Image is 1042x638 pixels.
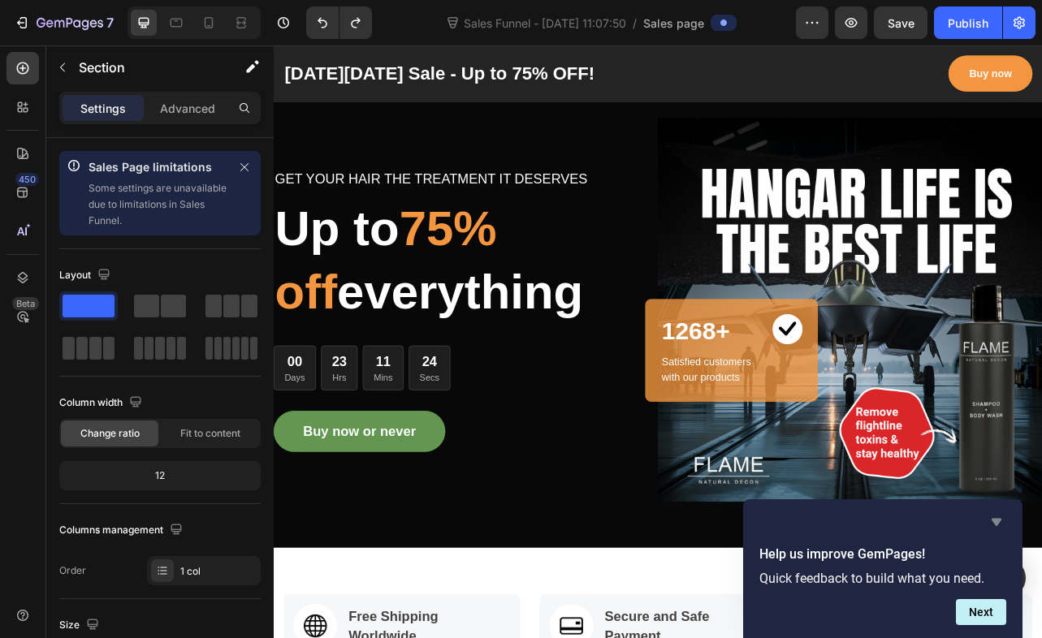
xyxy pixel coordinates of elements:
p: Some settings are unavailable due to limitations in Sales Funnel. [89,180,228,229]
p: Sales Page limitations [89,157,228,177]
div: Beta [12,297,39,310]
span: Fit to content [180,426,240,441]
p: Mins [127,413,151,430]
div: 24 [185,388,210,414]
div: Order [59,563,86,578]
div: Columns management [59,519,186,541]
button: Save [874,6,927,39]
span: / [633,15,637,32]
p: Quick feedback to build what you need. [759,571,1006,586]
button: Next question [956,599,1006,625]
div: Buy now or never [37,476,180,502]
div: 1 col [180,564,257,579]
button: Buy now [856,13,962,58]
button: Hide survey [987,512,1006,532]
iframe: Design area [274,45,1042,638]
div: 12 [63,464,257,487]
p: Settings [80,100,126,117]
span: Change ratio [80,426,140,441]
span: Sales Funnel - [DATE] 11:07:50 [460,15,629,32]
p: 7 [106,13,114,32]
p: 1268+ [492,343,605,382]
p: GET YOUR HAIR THE TREATMENT IT DESERVES [2,157,486,183]
p: Satisfied customers with our products [492,392,629,431]
span: 75% off [2,197,283,347]
div: 23 [74,388,93,414]
button: 7 [6,6,121,39]
div: Column width [59,392,145,414]
p: Days [14,413,40,430]
p: Secs [185,413,210,430]
h2: Help us improve GemPages! [759,545,1006,564]
div: Help us improve GemPages! [759,512,1006,625]
span: Sales page [643,15,704,32]
div: Buy now [882,26,936,45]
p: Hrs [74,413,93,430]
div: Publish [948,15,988,32]
p: Section [79,58,212,77]
button: Publish [934,6,1002,39]
div: Undo/Redo [306,6,372,39]
div: 00 [14,388,40,414]
div: Layout [59,265,114,287]
div: 11 [127,388,151,414]
span: Save [888,16,914,30]
p: Advanced [160,100,215,117]
div: Size [59,614,102,636]
p: Up to everything [2,192,486,353]
div: 450 [15,173,39,186]
img: Alt Image [487,92,975,579]
img: Alt Image [633,341,672,380]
